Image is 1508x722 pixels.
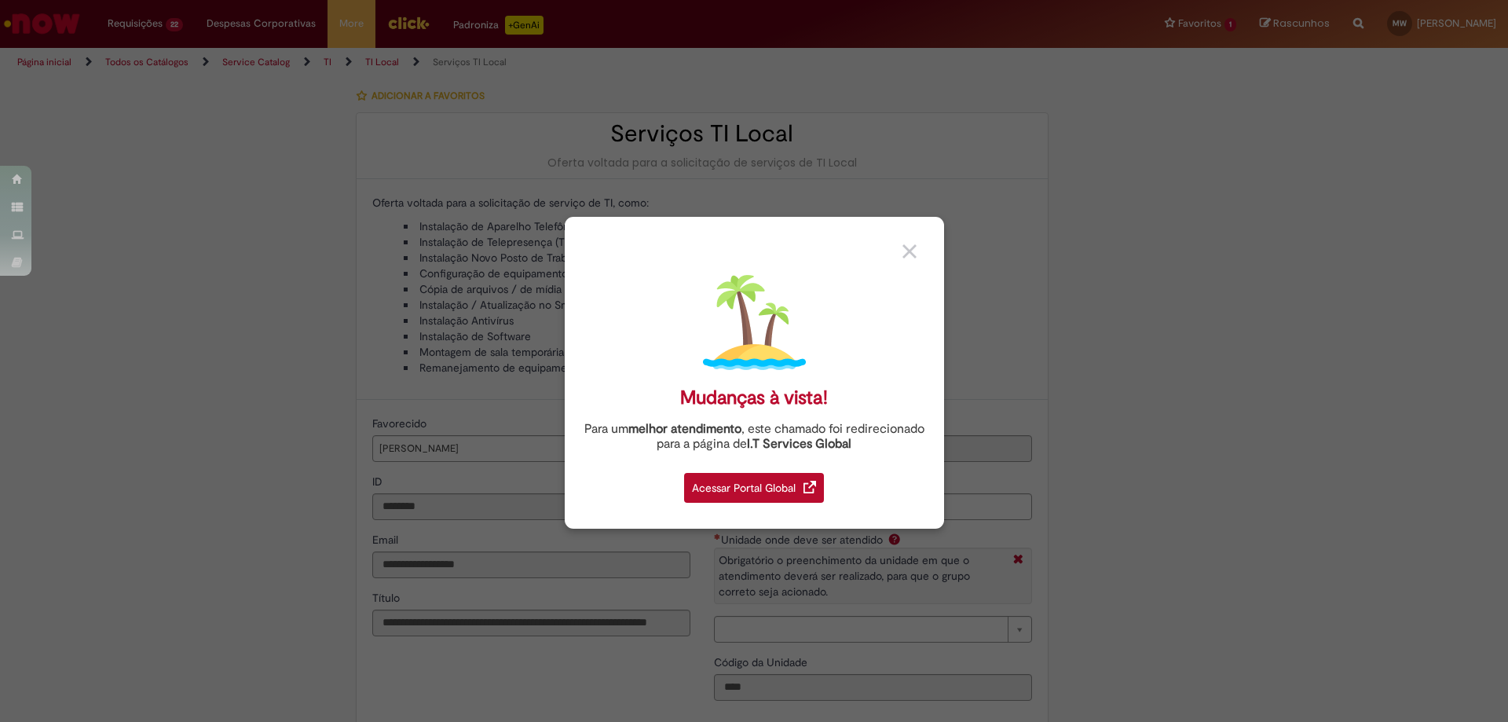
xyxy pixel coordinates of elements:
strong: melhor atendimento [628,421,741,437]
img: redirect_link.png [803,481,816,493]
div: Mudanças à vista! [680,387,828,409]
img: island.png [703,271,806,374]
a: I.T Services Global [747,427,851,452]
div: Para um , este chamado foi redirecionado para a página de [576,422,932,452]
a: Acessar Portal Global [684,464,824,503]
div: Acessar Portal Global [684,473,824,503]
img: close_button_grey.png [902,244,917,258]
